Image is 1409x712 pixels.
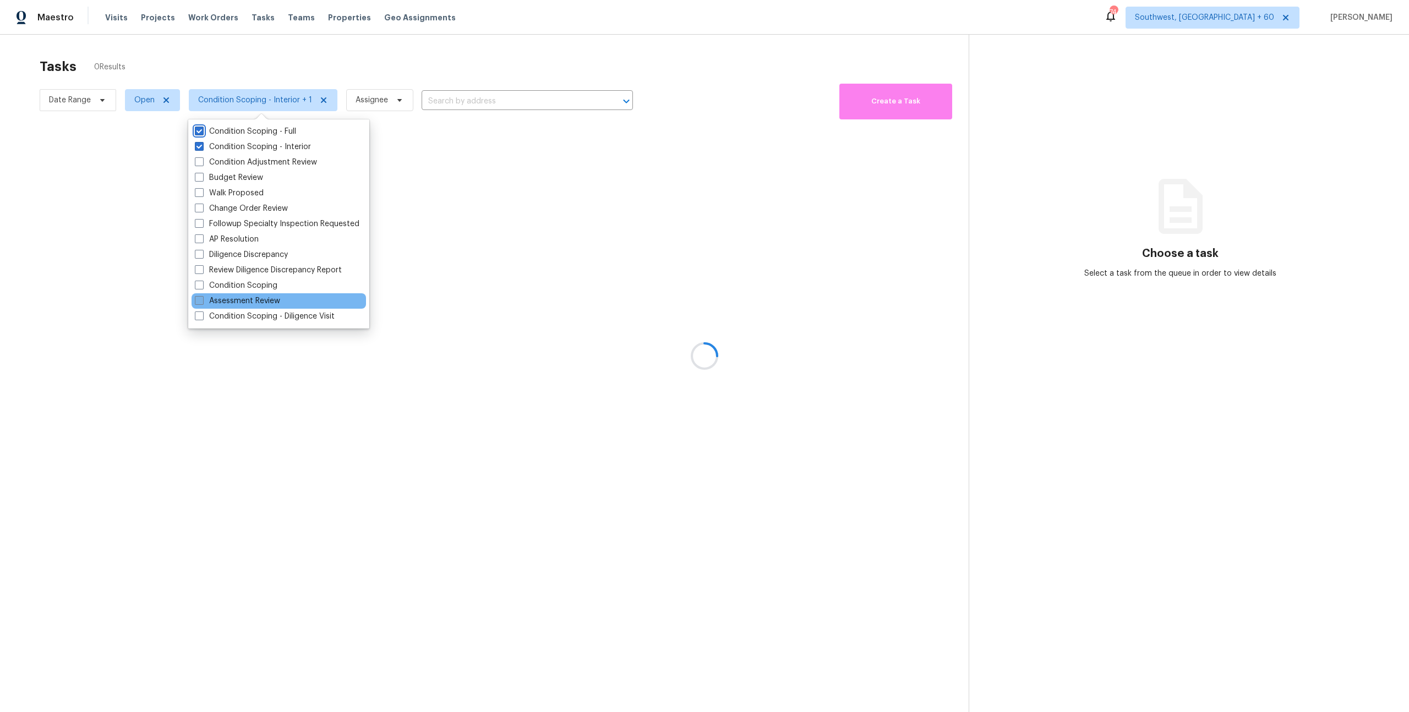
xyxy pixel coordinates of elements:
[195,203,288,214] label: Change Order Review
[195,218,359,229] label: Followup Specialty Inspection Requested
[195,280,277,291] label: Condition Scoping
[195,188,264,199] label: Walk Proposed
[195,295,280,306] label: Assessment Review
[1110,7,1117,18] div: 744
[195,249,288,260] label: Diligence Discrepancy
[195,172,263,183] label: Budget Review
[195,157,317,168] label: Condition Adjustment Review
[195,141,311,152] label: Condition Scoping - Interior
[195,126,296,137] label: Condition Scoping - Full
[195,311,335,322] label: Condition Scoping - Diligence Visit
[195,234,259,245] label: AP Resolution
[195,265,342,276] label: Review Diligence Discrepancy Report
